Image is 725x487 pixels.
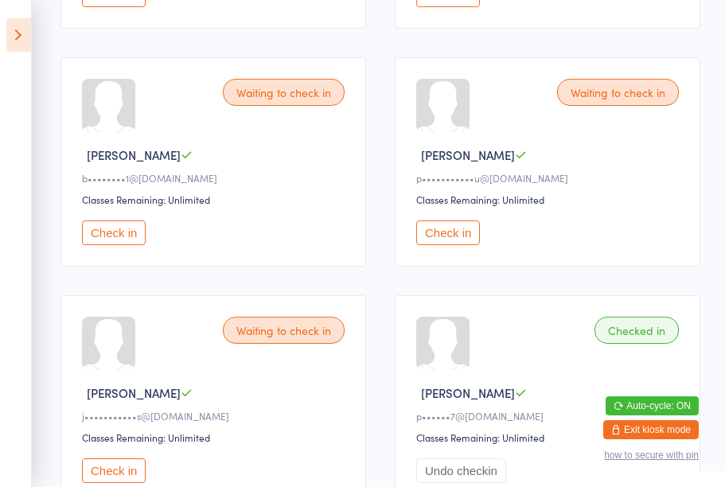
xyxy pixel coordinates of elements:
span: [PERSON_NAME] [421,146,515,163]
div: Classes Remaining: Unlimited [82,193,349,206]
span: [PERSON_NAME] [87,384,181,401]
button: Check in [82,458,146,483]
div: Checked in [594,317,679,344]
div: Waiting to check in [223,79,345,106]
button: how to secure with pin [604,450,699,461]
div: b••••••••1@[DOMAIN_NAME] [82,171,349,185]
div: Waiting to check in [223,317,345,344]
div: p••••••7@[DOMAIN_NAME] [416,409,684,423]
span: [PERSON_NAME] [421,384,515,401]
button: Exit kiosk mode [603,420,699,439]
div: Classes Remaining: Unlimited [82,431,349,444]
span: [PERSON_NAME] [87,146,181,163]
div: Waiting to check in [557,79,679,106]
div: Classes Remaining: Unlimited [416,193,684,206]
button: Check in [82,220,146,245]
div: p•••••••••••u@[DOMAIN_NAME] [416,171,684,185]
button: Undo checkin [416,458,506,483]
button: Auto-cycle: ON [606,396,699,415]
div: j•••••••••••s@[DOMAIN_NAME] [82,409,349,423]
button: Check in [416,220,480,245]
div: Classes Remaining: Unlimited [416,431,684,444]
